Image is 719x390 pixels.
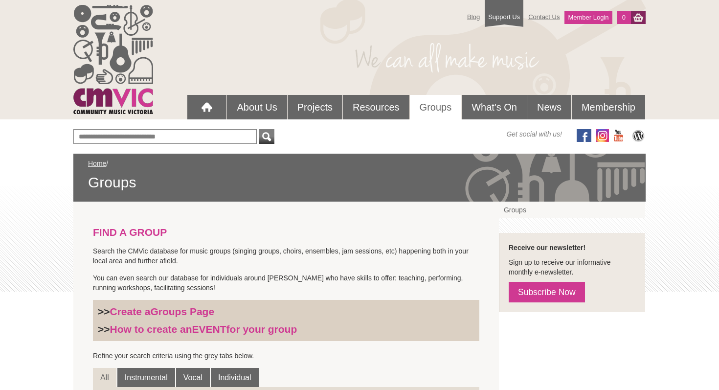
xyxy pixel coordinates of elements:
strong: EVENT [192,323,226,335]
a: Contact Us [523,8,564,25]
span: Get social with us! [506,129,562,139]
a: Create aGroups Page [110,306,215,317]
a: Vocal [176,368,210,388]
img: icon-instagram.png [596,129,609,142]
p: You can even search our database for individuals around [PERSON_NAME] who have skills to offer: t... [93,273,479,293]
h3: >> [98,305,474,318]
a: Instrumental [117,368,175,388]
a: Projects [288,95,342,119]
a: News [527,95,571,119]
a: What's On [462,95,527,119]
p: Search the CMVic database for music groups (singing groups, choirs, ensembles, jam sessions, etc)... [93,246,479,266]
img: CMVic Blog [631,129,646,142]
a: Individual [211,368,259,388]
div: / [88,159,631,192]
a: Member Login [564,11,612,24]
a: Blog [462,8,485,25]
a: Resources [343,95,409,119]
img: cmvic_logo.png [73,5,153,114]
strong: FIND A GROUP [93,227,167,238]
a: About Us [227,95,287,119]
span: Groups [88,173,631,192]
h3: >> [98,323,474,336]
a: How to create anEVENTfor your group [110,323,297,335]
a: 0 [617,11,631,24]
a: Home [88,160,106,167]
a: All [93,368,116,388]
strong: Receive our newsletter! [509,244,585,252]
strong: Groups Page [150,306,214,317]
a: Groups [410,95,462,119]
p: Refine your search criteria using the grey tabs below. [93,351,479,361]
p: Sign up to receive our informative monthly e-newsletter. [509,257,635,277]
a: Membership [572,95,645,119]
a: Subscribe Now [509,282,585,302]
a: Groups [499,202,645,218]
